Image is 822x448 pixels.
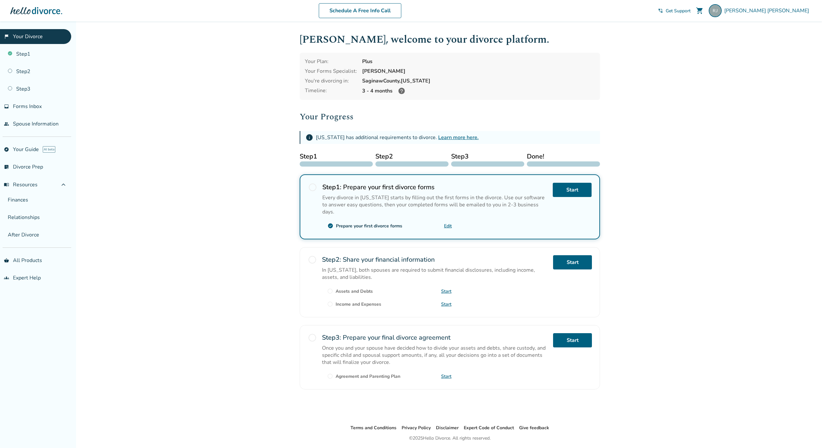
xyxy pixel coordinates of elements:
a: Edit [444,223,452,229]
strong: Step 1 : [322,183,341,191]
span: radio_button_unchecked [308,333,317,342]
span: info [305,134,313,141]
span: Step 3 [451,152,524,161]
div: You're divorcing in: [305,77,357,84]
span: radio_button_unchecked [327,301,333,307]
a: Expert Code of Conduct [464,425,514,431]
li: Disclaimer [436,424,459,432]
a: Start [553,183,592,197]
div: [US_STATE] has additional requirements to divorce. [316,134,479,141]
span: shopping_basket [4,258,9,263]
iframe: Chat Widget [790,417,822,448]
span: radio_button_unchecked [327,288,333,294]
span: check_circle [328,223,333,229]
span: menu_book [4,182,9,187]
span: Step 1 [300,152,373,161]
a: Terms and Conditions [350,425,396,431]
a: Start [441,301,451,307]
a: Start [441,373,451,379]
a: Start [553,255,592,269]
div: Agreement and Parenting Plan [336,373,400,379]
a: Start [441,288,451,294]
span: groups [4,275,9,280]
h2: Prepare your first divorce forms [322,183,548,191]
div: Your Plan: [305,58,357,65]
div: Assets and Debts [336,288,373,294]
div: Your Forms Specialist: [305,68,357,75]
a: Privacy Policy [402,425,431,431]
span: inbox [4,104,9,109]
a: Start [553,333,592,347]
span: Step 2 [375,152,449,161]
span: shopping_cart [696,7,704,15]
strong: Step 3 : [322,333,341,342]
h2: Prepare your final divorce agreement [322,333,548,342]
span: Forms Inbox [13,103,42,110]
li: Give feedback [519,424,549,432]
span: radio_button_unchecked [308,255,317,264]
span: [PERSON_NAME] [PERSON_NAME] [724,7,812,14]
div: Income and Expenses [336,301,381,307]
span: Get Support [666,8,691,14]
a: Schedule A Free Info Call [319,3,401,18]
div: Timeline: [305,87,357,95]
h2: Your Progress [300,110,600,123]
h1: [PERSON_NAME] , welcome to your divorce platform. [300,32,600,48]
span: list_alt_check [4,164,9,169]
div: Once you and your spouse have decided how to divide your assets and debts, share custody, and spe... [322,344,548,366]
h2: Share your financial information [322,255,548,264]
span: expand_less [60,181,67,189]
div: In [US_STATE], both spouses are required to submit financial disclosures, including income, asset... [322,267,548,281]
div: Plus [362,58,595,65]
a: phone_in_talkGet Support [658,8,691,14]
span: people [4,121,9,126]
span: radio_button_unchecked [327,373,333,379]
span: AI beta [43,146,55,153]
span: radio_button_unchecked [308,183,317,192]
a: Learn more here. [438,134,479,141]
div: Saginaw County, [US_STATE] [362,77,595,84]
div: 3 - 4 months [362,87,595,95]
div: Every divorce in [US_STATE] starts by filling out the first forms in the divorce. Use our softwar... [322,194,548,215]
span: phone_in_talk [658,8,663,13]
span: Resources [4,181,38,188]
div: [PERSON_NAME] [362,68,595,75]
img: becky.johnson2@q2.com [709,4,722,17]
div: Prepare your first divorce forms [336,223,402,229]
span: Done! [527,152,600,161]
span: flag_2 [4,34,9,39]
strong: Step 2 : [322,255,341,264]
div: © 2025 Hello Divorce. All rights reserved. [409,434,491,442]
span: explore [4,147,9,152]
